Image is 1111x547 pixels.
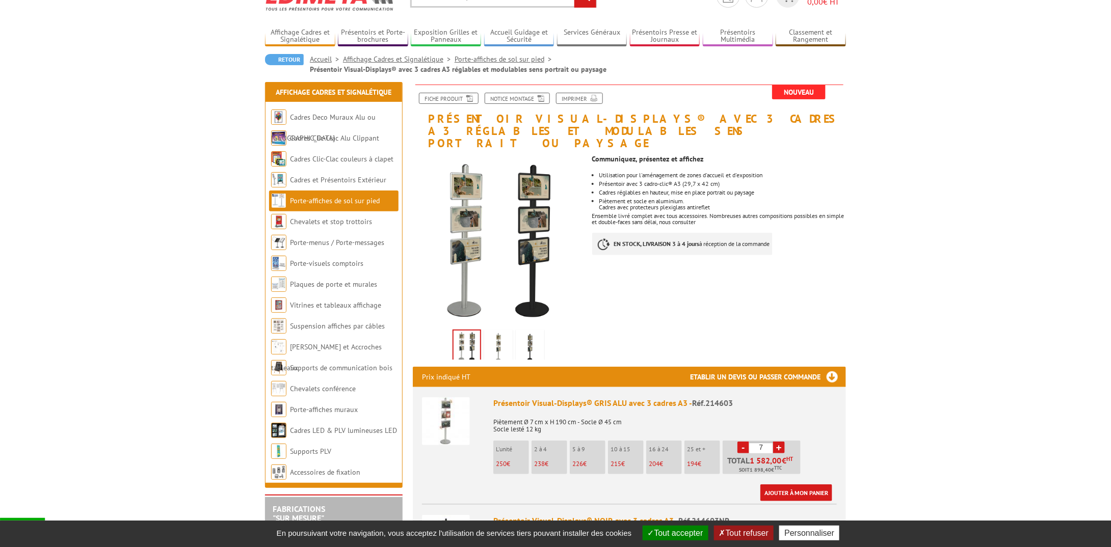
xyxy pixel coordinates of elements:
[614,240,700,248] strong: EN STOCK, LIVRAISON 3 à 4 jours
[422,367,470,387] p: Prix indiqué HT
[290,238,384,247] a: Porte-menus / Porte-messages
[290,280,377,289] a: Plaques de porte et murales
[725,456,801,474] p: Total
[271,277,286,292] img: Plaques de porte et murales
[687,460,720,468] p: €
[592,233,773,255] p: à réception de la commande
[271,235,286,250] img: Porte-menus / Porte-messages
[271,214,286,229] img: Chevalets et stop trottoirs
[290,133,379,143] a: Cadres Clic-Clac Alu Clippant
[703,28,773,45] a: Présentoirs Multimédia
[276,88,392,97] a: Affichage Cadres et Signalétique
[271,193,286,208] img: Porte-affiches de sol sur pied
[271,339,286,354] img: Cimaises et Accroches tableaux
[572,460,605,468] p: €
[557,28,627,45] a: Services Généraux
[692,398,733,408] span: Réf.214603
[271,444,286,459] img: Supports PLV
[484,28,554,45] a: Accueil Guidage et Sécurité
[271,464,286,480] img: Accessoires de fixation
[290,384,356,393] a: Chevalets conférence
[678,515,730,526] span: Réf.214603NR
[265,54,304,65] a: Retour
[290,259,363,268] a: Porte-visuels comptoirs
[290,217,372,226] a: Chevalets et stop trottoirs
[782,456,787,464] span: €
[534,446,567,453] p: 2 à 4
[290,196,380,205] a: Porte-affiches de sol sur pied
[290,321,385,331] a: Suspension affiches par câbles
[611,459,621,468] span: 215
[572,446,605,453] p: 5 à 9
[290,426,397,435] a: Cadres LED & PLV lumineuses LED
[455,54,555,64] a: Porte-affiches de sol sur pied
[413,155,585,326] img: presentoir_visual_displays_avec_3_cadres_a3_reglables_et_modulables_sens_portrait_ou_paysage_2146...
[454,331,480,362] img: presentoir_visual_displays_avec_3_cadres_a3_reglables_et_modulables_sens_portrait_ou_paysage_2146...
[534,459,545,468] span: 238
[649,446,682,453] p: 16 à 24
[290,468,360,477] a: Accessoires de fixation
[518,332,542,363] img: presentoir_visual_displays_avec_3_cadres_a3_reglables_et_modulables_sens_portrait_ou_paysage_2146...
[290,363,392,372] a: Supports de communication bois
[611,446,644,453] p: 10 à 15
[422,397,470,445] img: Présentoir Visual-Displays® GRIS ALU avec 3 cadres A3
[265,28,335,45] a: Affichage Cadres et Signalétique
[649,460,682,468] p: €
[556,93,603,104] a: Imprimer
[714,526,774,540] button: Tout refuser
[773,442,785,453] a: +
[272,529,637,537] span: En poursuivant votre navigation, vous acceptez l'utilisation de services tiers pouvant installer ...
[493,397,837,409] div: Présentoir Visual-Displays® GRIS ALU avec 3 cadres A3 -
[271,113,376,143] a: Cadres Deco Muraux Alu ou [GEOGRAPHIC_DATA]
[271,151,286,167] img: Cadres Clic-Clac couleurs à clapet
[496,460,529,468] p: €
[687,459,698,468] span: 194
[493,412,837,433] p: Piètement Ø 7 cm x H 190 cm - Socle Ø 45 cm Socle lesté 12 kg
[271,318,286,334] img: Suspension affiches par câbles
[271,423,286,438] img: Cadres LED & PLV lumineuses LED
[290,154,393,163] a: Cadres Clic-Clac couleurs à clapet
[405,85,854,150] h1: Présentoir Visual-Displays® avec 3 cadres A3 réglables et modulables sens portrait ou paysage
[776,28,846,45] a: Classement et Rangement
[750,466,771,474] span: 1 898,40
[290,405,358,414] a: Porte-affiches muraux
[611,460,644,468] p: €
[649,459,659,468] span: 204
[739,466,782,474] span: Soit €
[271,381,286,396] img: Chevalets conférence
[290,447,331,456] a: Supports PLV
[271,110,286,125] img: Cadres Deco Muraux Alu ou Bois
[599,198,846,210] li: Piètement et socle en aluminium. Cadres avec protecteurs plexiglass antireflet
[273,504,325,523] a: FABRICATIONS"Sur Mesure"
[592,150,854,270] div: Ensemble livré complet avec tous accessoires. Nombreuses autres compositions possibles en simple ...
[572,459,583,468] span: 226
[687,446,720,453] p: 25 et +
[760,484,832,501] a: Ajouter à mon panier
[271,342,382,372] a: [PERSON_NAME] et Accroches tableaux
[750,456,782,464] span: 1 582,00
[630,28,700,45] a: Présentoirs Presse et Journaux
[486,332,511,363] img: presentoir_visual_displays_avec_3_cadres_a3_reglables_et_modulables_sens_portrait_ou_paysage_2146...
[338,28,408,45] a: Présentoirs et Porte-brochures
[599,172,846,178] li: Utilisation pour l'aménagement de zones d'accueil et d'exposition
[643,526,708,540] button: Tout accepter
[271,402,286,417] img: Porte-affiches muraux
[485,93,550,104] a: Notice Montage
[493,515,837,527] div: Présentoir Visual-Displays® NOIR avec 3 cadres A3 -
[271,256,286,271] img: Porte-visuels comptoirs
[290,300,381,310] a: Vitrines et tableaux affichage
[599,181,846,187] li: Présentoir avec 3 cadro-clic® A3 (29,7 x 42 cm)
[343,54,455,64] a: Affichage Cadres et Signalétique
[772,85,826,99] span: Nouveau
[310,64,606,74] li: Présentoir Visual-Displays® avec 3 cadres A3 réglables et modulables sens portrait ou paysage
[737,442,749,453] a: -
[310,54,343,64] a: Accueil
[419,93,479,104] a: Fiche produit
[787,455,793,462] sup: HT
[411,28,481,45] a: Exposition Grilles et Panneaux
[496,446,529,453] p: L'unité
[774,465,782,471] sup: TTC
[779,526,839,540] button: Personnaliser (fenêtre modale)
[271,172,286,187] img: Cadres et Présentoirs Extérieur
[534,460,567,468] p: €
